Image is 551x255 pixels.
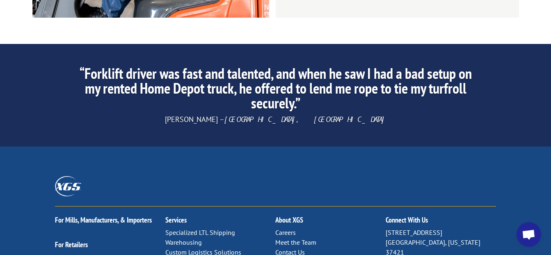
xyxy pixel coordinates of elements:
a: Meet the Team [275,238,316,246]
a: For Mills, Manufacturers, & Importers [55,215,152,225]
a: Services [165,215,187,225]
a: For Retailers [55,240,88,249]
img: XGS_Logos_ALL_2024_All_White [55,176,81,196]
div: Open chat [517,222,541,247]
h2: Connect With Us [386,216,496,228]
em: [GEOGRAPHIC_DATA], [GEOGRAPHIC_DATA] [224,115,386,124]
a: Specialized LTL Shipping [165,228,235,237]
span: [PERSON_NAME] – [165,115,386,124]
a: Careers [275,228,296,237]
a: Warehousing [165,238,202,246]
a: About XGS [275,215,303,225]
h2: “Forklift driver was fast and talented, and when he saw I had a bad setup on my rented Home Depot... [72,66,479,115]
